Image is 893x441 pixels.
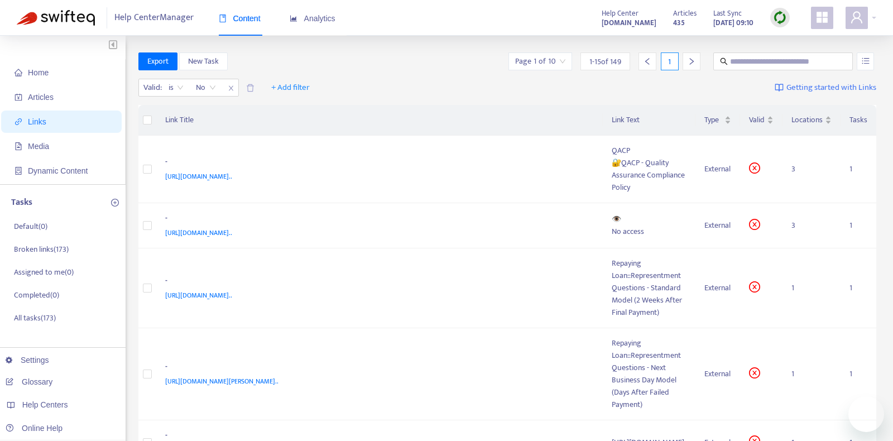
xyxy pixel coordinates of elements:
[14,243,69,255] p: Broken links ( 173 )
[14,289,59,301] p: Completed ( 0 )
[612,257,687,319] div: Repaying Loan::Representment Questions - Standard Model (2 Weeks After Final Payment)
[841,105,876,136] th: Tasks
[165,290,232,301] span: [URL][DOMAIN_NAME]..
[28,93,54,102] span: Articles
[704,282,731,294] div: External
[644,57,651,65] span: left
[156,105,603,136] th: Link Title
[165,227,232,238] span: [URL][DOMAIN_NAME]..
[773,11,787,25] img: sync.dc5367851b00ba804db3.png
[179,52,228,70] button: New Task
[815,11,829,24] span: appstore
[661,52,679,70] div: 1
[6,377,52,386] a: Glossary
[850,11,863,24] span: user
[139,79,164,96] span: Valid :
[612,213,687,226] div: 👁️
[704,163,731,175] div: External
[14,266,74,278] p: Assigned to me ( 0 )
[848,396,884,432] iframe: Button to launch messaging window
[603,105,696,136] th: Link Text
[589,56,621,68] span: 1 - 15 of 149
[749,219,760,230] span: close-circle
[782,105,841,136] th: Locations
[147,55,169,68] span: Export
[704,368,731,380] div: External
[857,52,874,70] button: unordered-list
[271,81,310,94] span: + Add filter
[28,166,88,175] span: Dynamic Content
[782,248,841,328] td: 1
[290,14,335,23] span: Analytics
[14,312,56,324] p: All tasks ( 173 )
[602,17,656,29] strong: [DOMAIN_NAME]
[782,328,841,420] td: 1
[11,196,32,209] p: Tasks
[841,203,876,248] td: 1
[188,55,219,68] span: New Task
[673,17,685,29] strong: 435
[775,83,784,92] img: image-link
[263,79,318,97] button: + Add filter
[14,220,47,232] p: Default ( 0 )
[224,82,238,95] span: close
[612,337,687,411] div: Repaying Loan::Representment Questions - Next Business Day Model (Days After Failed Payment)
[28,117,46,126] span: Links
[28,142,49,151] span: Media
[713,17,753,29] strong: [DATE] 09:10
[114,7,194,28] span: Help Center Manager
[713,7,742,20] span: Last Sync
[704,114,722,126] span: Type
[165,275,590,289] div: -
[720,57,728,65] span: search
[740,105,782,136] th: Valid
[169,79,184,96] span: is
[15,93,22,101] span: account-book
[841,136,876,203] td: 1
[22,400,68,409] span: Help Centers
[111,199,119,207] span: plus-circle
[782,203,841,248] td: 3
[165,361,590,375] div: -
[165,212,590,227] div: -
[673,7,697,20] span: Articles
[246,84,255,92] span: delete
[6,356,49,365] a: Settings
[688,57,695,65] span: right
[695,105,740,136] th: Type
[612,145,687,157] div: QACP
[290,15,297,22] span: area-chart
[15,167,22,175] span: container
[138,52,177,70] button: Export
[612,226,687,238] div: No access
[15,142,22,150] span: file-image
[749,367,760,378] span: close-circle
[841,248,876,328] td: 1
[165,376,279,387] span: [URL][DOMAIN_NAME][PERSON_NAME]..
[15,118,22,126] span: link
[165,171,232,182] span: [URL][DOMAIN_NAME]..
[219,15,227,22] span: book
[17,10,95,26] img: Swifteq
[749,114,765,126] span: Valid
[841,328,876,420] td: 1
[165,156,590,170] div: -
[612,157,687,194] div: 🔐QACP - Quality Assurance Compliance Policy
[219,14,261,23] span: Content
[6,424,63,433] a: Online Help
[602,7,638,20] span: Help Center
[786,82,876,94] span: Getting started with Links
[749,162,760,174] span: close-circle
[196,79,216,96] span: No
[602,16,656,29] a: [DOMAIN_NAME]
[704,219,731,232] div: External
[15,69,22,76] span: home
[775,79,876,97] a: Getting started with Links
[782,136,841,203] td: 3
[791,114,823,126] span: Locations
[28,68,49,77] span: Home
[749,281,760,293] span: close-circle
[862,57,870,65] span: unordered-list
